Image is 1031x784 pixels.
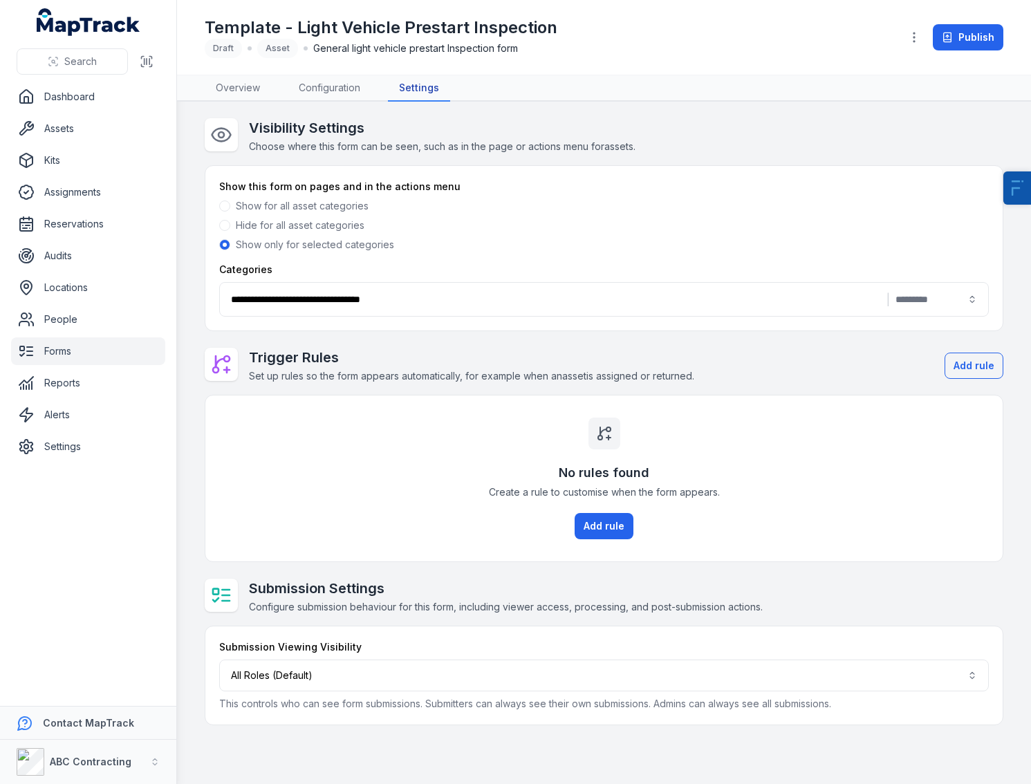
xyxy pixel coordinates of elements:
p: This controls who can see form submissions. Submitters can always see their own submissions. Admi... [219,697,989,711]
button: | [219,282,989,317]
a: Audits [11,242,165,270]
a: Reservations [11,210,165,238]
div: Draft [205,39,242,58]
h1: Template - Light Vehicle Prestart Inspection [205,17,557,39]
div: Asset [257,39,298,58]
strong: Contact MapTrack [43,717,134,729]
h2: Trigger Rules [249,348,694,367]
label: Show only for selected categories [236,238,394,252]
a: MapTrack [37,8,140,36]
a: Settings [388,75,450,102]
button: All Roles (Default) [219,660,989,691]
h2: Visibility Settings [249,118,635,138]
span: Create a rule to customise when the form appears. [489,485,720,499]
label: Hide for all asset categories [236,218,364,232]
a: Alerts [11,401,165,429]
h3: No rules found [559,463,649,483]
a: Overview [205,75,271,102]
span: General light vehicle prestart Inspection form [313,41,518,55]
a: Assets [11,115,165,142]
h2: Submission Settings [249,579,763,598]
a: Configuration [288,75,371,102]
button: Add rule [575,513,633,539]
a: Locations [11,274,165,301]
span: Choose where this form can be seen, such as in the page or actions menu for assets . [249,140,635,152]
label: Show this form on pages and in the actions menu [219,180,461,194]
label: Categories [219,263,272,277]
button: Add rule [945,353,1003,379]
a: Dashboard [11,83,165,111]
strong: ABC Contracting [50,756,131,767]
span: Configure submission behaviour for this form, including viewer access, processing, and post-submi... [249,601,763,613]
a: Kits [11,147,165,174]
button: Search [17,48,128,75]
button: Publish [933,24,1003,50]
a: Assignments [11,178,165,206]
a: People [11,306,165,333]
span: Set up rules so the form appears automatically, for example when an asset is assigned or returned. [249,370,694,382]
a: Forms [11,337,165,365]
label: Submission Viewing Visibility [219,640,362,654]
a: Reports [11,369,165,397]
span: Search [64,55,97,68]
label: Show for all asset categories [236,199,369,213]
a: Settings [11,433,165,460]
